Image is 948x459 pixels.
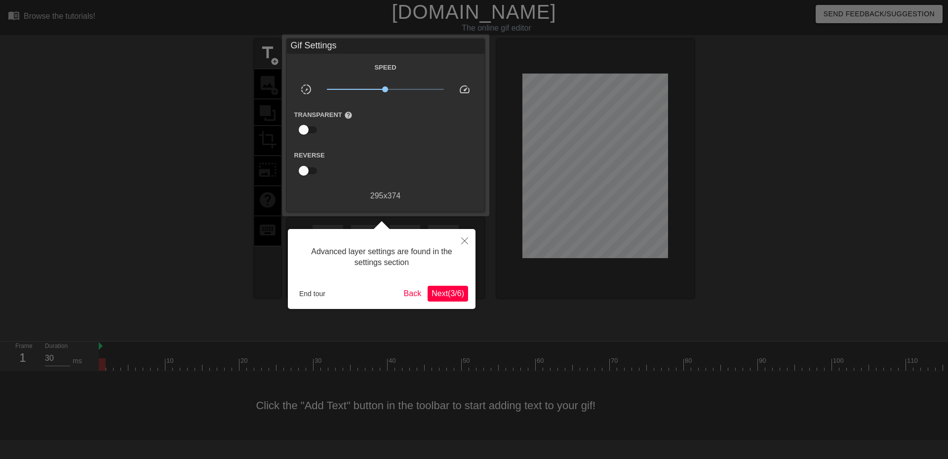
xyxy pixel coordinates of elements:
button: End tour [295,286,329,301]
button: Back [400,286,426,302]
button: Next [428,286,468,302]
button: Close [454,229,475,252]
div: Advanced layer settings are found in the settings section [295,236,468,278]
span: Next ( 3 / 6 ) [432,289,464,298]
